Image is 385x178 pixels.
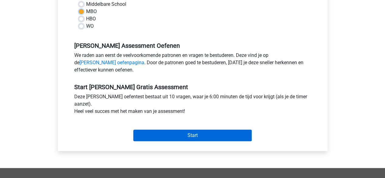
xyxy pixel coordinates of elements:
[70,52,316,76] div: We raden aan eerst de veelvoorkomende patronen en vragen te bestuderen. Deze vind je op de . Door...
[86,1,126,8] label: Middelbare School
[86,15,96,23] label: HBO
[70,93,316,117] div: Deze [PERSON_NAME] oefentest bestaat uit 10 vragen, waar je 6:00 minuten de tijd voor krijgt (als...
[74,42,311,49] h5: [PERSON_NAME] Assessment Oefenen
[79,60,144,65] a: [PERSON_NAME] oefenpagina
[86,23,94,30] label: WO
[133,130,252,141] input: Start
[86,8,97,15] label: MBO
[74,83,311,91] h5: Start [PERSON_NAME] Gratis Assessment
